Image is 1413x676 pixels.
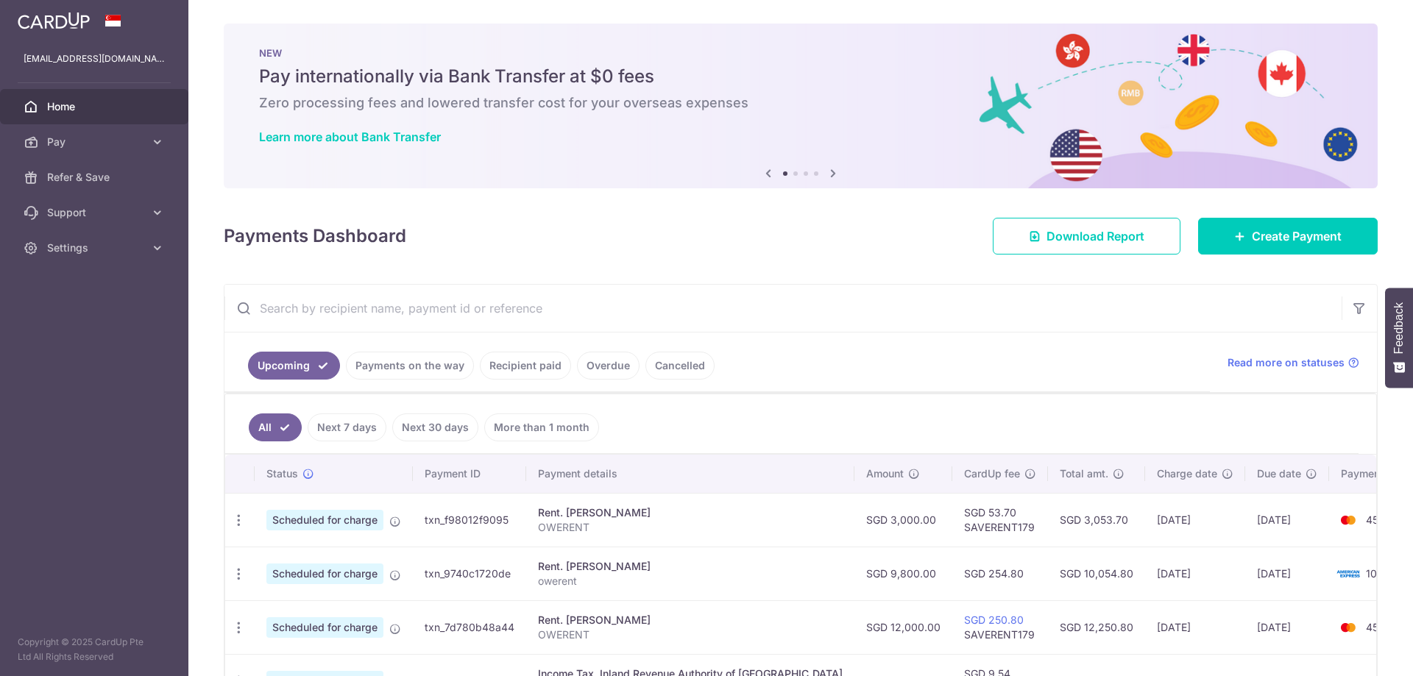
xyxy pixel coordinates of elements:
[266,466,298,481] span: Status
[538,505,843,520] div: Rent. [PERSON_NAME]
[1245,493,1329,547] td: [DATE]
[1048,493,1145,547] td: SGD 3,053.70
[952,600,1048,654] td: SAVERENT179
[993,218,1180,255] a: Download Report
[1392,302,1406,354] span: Feedback
[224,285,1342,332] input: Search by recipient name, payment id or reference
[1366,513,1390,526] span: 4555
[266,563,383,584] span: Scheduled for charge
[1228,355,1359,370] a: Read more on statuses
[346,352,474,380] a: Payments on the way
[854,547,952,600] td: SGD 9,800.00
[1228,355,1345,370] span: Read more on statuses
[259,129,441,144] a: Learn more about Bank Transfer
[413,493,526,547] td: txn_f98012f9095
[308,413,386,441] a: Next 7 days
[413,600,526,654] td: txn_7d780b48a44
[266,617,383,638] span: Scheduled for charge
[1334,565,1363,583] img: Bank Card
[47,205,144,220] span: Support
[964,613,1024,626] a: SGD 250.80
[18,12,90,29] img: CardUp
[249,413,302,441] a: All
[248,352,340,380] a: Upcoming
[538,559,843,574] div: Rent. [PERSON_NAME]
[413,547,526,600] td: txn_9740c1720de
[1145,600,1245,654] td: [DATE]
[24,51,165,66] p: [EMAIL_ADDRESS][DOMAIN_NAME]
[259,94,1342,112] h6: Zero processing fees and lowered transfer cost for your overseas expenses
[47,135,144,149] span: Pay
[866,466,904,481] span: Amount
[1245,547,1329,600] td: [DATE]
[1198,218,1378,255] a: Create Payment
[952,493,1048,547] td: SGD 53.70 SAVERENT179
[526,455,854,493] th: Payment details
[47,99,144,114] span: Home
[1048,547,1145,600] td: SGD 10,054.80
[1145,493,1245,547] td: [DATE]
[266,510,383,530] span: Scheduled for charge
[1145,547,1245,600] td: [DATE]
[577,352,640,380] a: Overdue
[952,547,1048,600] td: SGD 254.80
[480,352,571,380] a: Recipient paid
[1252,227,1342,245] span: Create Payment
[484,413,599,441] a: More than 1 month
[1319,632,1398,669] iframe: Opens a widget where you can find more information
[1334,511,1363,529] img: Bank Card
[47,241,144,255] span: Settings
[538,613,843,627] div: Rent. [PERSON_NAME]
[1366,621,1390,633] span: 4555
[259,47,1342,59] p: NEW
[1257,466,1301,481] span: Due date
[224,24,1378,188] img: Bank transfer banner
[392,413,478,441] a: Next 30 days
[1048,600,1145,654] td: SGD 12,250.80
[1157,466,1217,481] span: Charge date
[1047,227,1144,245] span: Download Report
[259,65,1342,88] h5: Pay internationally via Bank Transfer at $0 fees
[47,170,144,185] span: Refer & Save
[854,493,952,547] td: SGD 3,000.00
[224,223,406,249] h4: Payments Dashboard
[1366,567,1390,580] span: 1009
[413,455,526,493] th: Payment ID
[645,352,715,380] a: Cancelled
[538,627,843,642] p: OWERENT
[1385,288,1413,388] button: Feedback - Show survey
[1245,600,1329,654] td: [DATE]
[1334,619,1363,636] img: Bank Card
[538,574,843,588] p: owerent
[964,466,1020,481] span: CardUp fee
[854,600,952,654] td: SGD 12,000.00
[538,520,843,535] p: OWERENT
[1060,466,1108,481] span: Total amt.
